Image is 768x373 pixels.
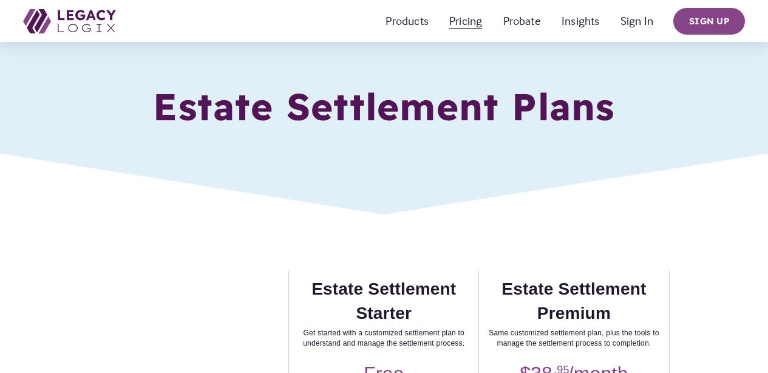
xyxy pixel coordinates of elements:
[503,12,541,31] a: Probate
[673,8,745,35] a: Sign up
[386,12,429,31] a: folder dropdown
[479,271,669,357] th: Estate Settlement Premium
[562,12,600,31] a: Insights
[386,12,429,30] span: Products
[620,12,653,31] a: Sign In
[289,271,479,357] th: Estate Settlement Starter
[449,12,482,30] span: Pricing
[449,12,482,31] a: folder dropdown
[489,329,659,347] span: Same customized settlement plan, plus the tools to manage the settlement process to completion.
[23,9,116,33] img: Legacy Logix
[114,85,654,128] h1: Estate Settlement Plans
[303,329,464,347] span: Get started with a customized settlement plan to understand and manage the settlement process.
